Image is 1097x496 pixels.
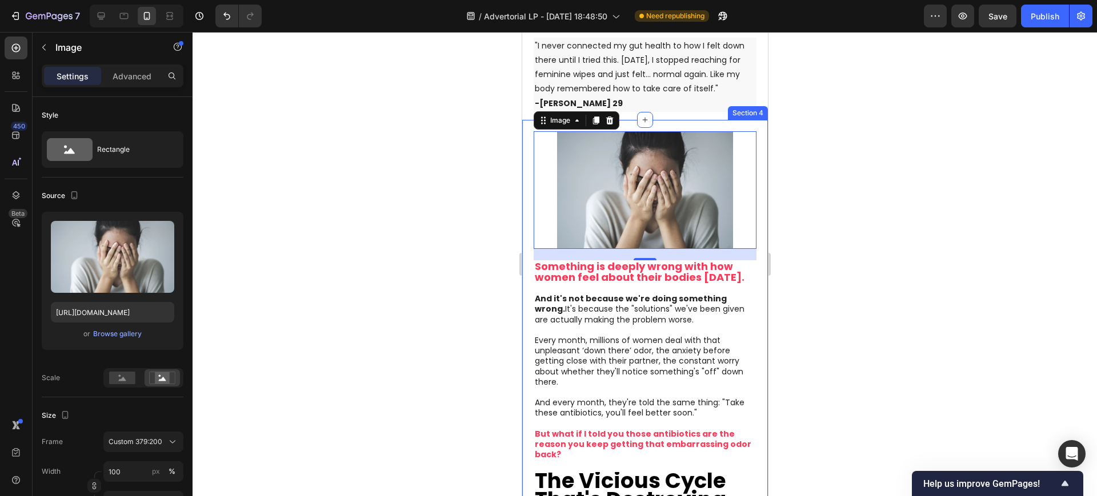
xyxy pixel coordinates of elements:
input: https://example.com/image.jpg [51,302,174,322]
div: % [169,466,175,477]
button: Show survey - Help us improve GemPages! [923,477,1072,490]
p: Settings [57,70,89,82]
img: preview-image [51,221,174,293]
p: Advanced [113,70,151,82]
div: Undo/Redo [215,5,262,27]
div: px [152,466,160,477]
span: Custom 379:200 [109,437,162,447]
span: Save [988,11,1007,21]
button: Save [979,5,1016,27]
p: Image [55,41,153,54]
span: Need republishing [646,11,704,21]
div: Source [42,188,81,204]
button: Browse gallery [93,328,142,340]
span: / [479,10,482,22]
p: 7 [75,9,80,23]
button: 7 [5,5,85,27]
label: Width [42,466,61,477]
div: Style [42,110,58,120]
div: Browse gallery [93,329,142,339]
span: Advertorial LP - [DATE] 18:48:50 [484,10,607,22]
button: Publish [1021,5,1069,27]
div: Size [42,408,72,424]
label: Frame [42,437,63,447]
div: Publish [1031,10,1059,22]
div: Rectangle [97,136,167,163]
div: 450 [11,122,27,131]
span: or [83,327,90,341]
input: px% [103,461,183,482]
div: Beta [9,209,27,218]
iframe: Design area [522,32,768,496]
div: Scale [42,373,60,383]
button: Custom 379:200 [103,432,183,452]
button: px [165,465,179,478]
div: Open Intercom Messenger [1058,440,1086,467]
button: % [149,465,163,478]
span: Help us improve GemPages! [923,478,1058,489]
